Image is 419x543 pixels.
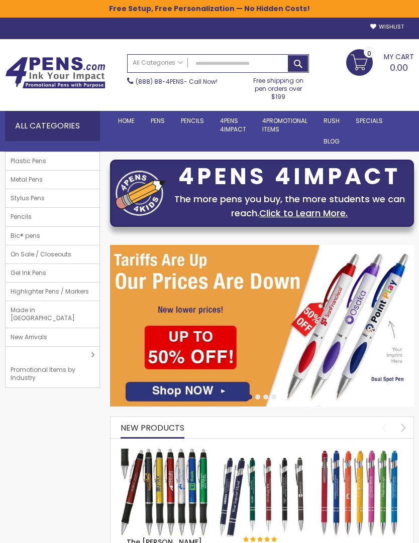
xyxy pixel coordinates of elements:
[181,116,204,125] span: Pencils
[316,111,348,131] a: Rush
[171,166,409,187] div: 4PENS 4IMPACT
[136,77,184,86] a: (888) 88-4PENS
[6,347,99,387] a: Promotional Items by Industry
[395,419,412,436] div: next
[316,449,404,536] img: Ellipse Softy Brights with Stylus Pen - Laser
[118,116,135,125] span: Home
[171,192,409,220] div: The more pens you buy, the more students we can reach.
[5,111,100,141] div: All Categories
[254,111,316,139] a: 4PROMOTIONALITEMS
[6,189,50,207] span: Stylus Pens
[6,171,48,189] span: Metal Pens
[6,361,92,387] span: Promotional Items by Industry
[6,171,99,189] a: Metal Pens
[218,448,306,457] a: Custom Soft Touch Metal Pen - Stylus Top
[116,170,166,216] img: four_pen_logo.png
[6,152,99,170] a: Plastic Pens
[6,227,45,245] span: Bic® pens
[6,152,51,170] span: Plastic Pens
[173,111,212,131] a: Pencils
[143,111,173,131] a: Pens
[6,264,99,282] a: Gel Ink Pens
[6,208,37,226] span: Pencils
[259,207,348,219] a: Click to Learn More.
[316,448,404,457] a: Ellipse Softy Brights with Stylus Pen - Laser
[324,137,340,146] span: Blog
[316,131,348,152] a: Blog
[220,116,246,133] span: 4Pens 4impact
[247,73,309,101] div: Free shipping on pen orders over $199
[121,422,184,434] span: New Products
[6,245,76,263] span: On Sale / Closeouts
[121,448,208,457] a: The Barton Custom Pens Special Offer
[346,49,414,74] a: 0.00 0
[151,116,165,125] span: Pens
[6,227,99,245] a: Bic® pens
[133,59,183,67] span: All Categories
[6,189,99,207] a: Stylus Pens
[212,111,254,139] a: 4Pens4impact
[6,328,99,346] a: New Arrivals
[375,419,393,436] div: prev
[5,57,106,89] img: 4Pens Custom Pens and Promotional Products
[348,111,391,131] a: Specials
[262,116,307,133] span: 4PROMOTIONAL ITEMS
[6,328,52,346] span: New Arrivals
[110,245,414,406] img: /cheap-promotional-products.html
[324,116,340,125] span: Rush
[136,77,218,86] span: - Call Now!
[218,449,306,536] img: Custom Soft Touch Metal Pen - Stylus Top
[356,116,383,125] span: Specials
[6,283,99,301] a: Highlighter Pens / Markers
[6,283,94,301] span: Highlighter Pens / Markers
[370,23,404,31] a: Wishlist
[6,301,99,327] a: Made in [GEOGRAPHIC_DATA]
[390,61,408,74] span: 0.00
[121,449,208,536] img: The Barton Custom Pens Special Offer
[128,55,188,71] a: All Categories
[6,264,51,282] span: Gel Ink Pens
[6,208,99,226] a: Pencils
[6,245,99,263] a: On Sale / Closeouts
[110,111,143,131] a: Home
[367,49,371,58] span: 0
